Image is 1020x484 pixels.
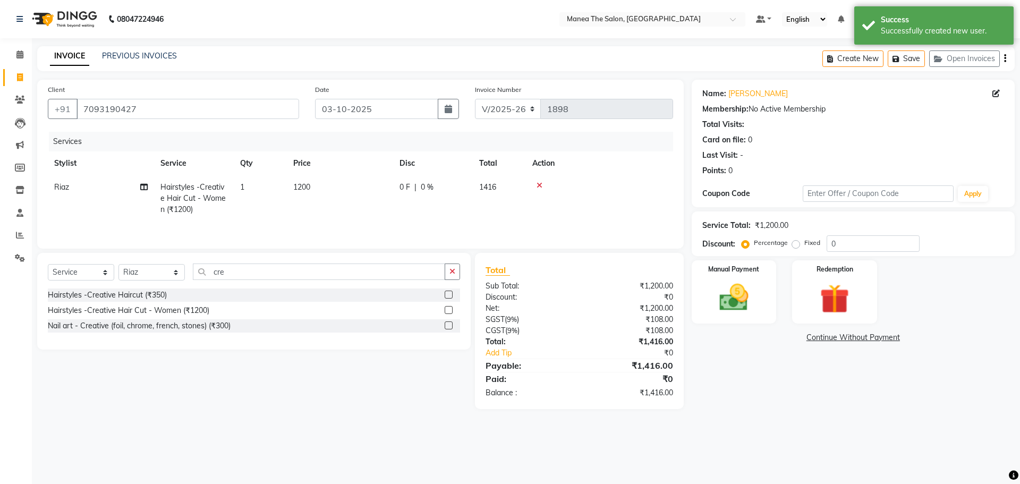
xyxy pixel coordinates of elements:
[193,264,445,280] input: Search or Scan
[702,104,749,115] div: Membership:
[478,372,579,385] div: Paid:
[399,182,410,193] span: 0 F
[579,387,681,398] div: ₹1,416.00
[579,314,681,325] div: ₹108.00
[881,14,1006,26] div: Success
[478,281,579,292] div: Sub Total:
[478,325,579,336] div: ( )
[117,4,164,34] b: 08047224946
[478,314,579,325] div: ( )
[888,50,925,67] button: Save
[507,326,517,335] span: 9%
[414,182,416,193] span: |
[478,292,579,303] div: Discount:
[755,220,788,231] div: ₹1,200.00
[702,119,744,130] div: Total Visits:
[579,372,681,385] div: ₹0
[702,104,1004,115] div: No Active Membership
[710,281,758,315] img: _cash.svg
[804,238,820,248] label: Fixed
[76,99,299,119] input: Search by Name/Mobile/Email/Code
[48,151,154,175] th: Stylist
[702,88,726,99] div: Name:
[526,151,673,175] th: Action
[702,165,726,176] div: Points:
[811,281,858,317] img: _gift.svg
[728,88,788,99] a: [PERSON_NAME]
[478,387,579,398] div: Balance :
[48,290,167,301] div: Hairstyles -Creative Haircut (₹350)
[748,134,752,146] div: 0
[154,151,234,175] th: Service
[579,359,681,372] div: ₹1,416.00
[507,315,517,324] span: 9%
[102,51,177,61] a: PREVIOUS INVOICES
[702,239,735,250] div: Discount:
[240,182,244,192] span: 1
[822,50,883,67] button: Create New
[702,188,803,199] div: Coupon Code
[740,150,743,161] div: -
[473,151,526,175] th: Total
[694,332,1013,343] a: Continue Without Payment
[702,220,751,231] div: Service Total:
[929,50,1000,67] button: Open Invoices
[49,132,681,151] div: Services
[881,26,1006,37] div: Successfully created new user.
[54,182,69,192] span: Riaz
[160,182,226,214] span: Hairstyles -Creative Hair Cut - Women (₹1200)
[50,47,89,66] a: INVOICE
[293,182,310,192] span: 1200
[728,165,733,176] div: 0
[48,85,65,95] label: Client
[803,185,954,202] input: Enter Offer / Coupon Code
[478,303,579,314] div: Net:
[702,134,746,146] div: Card on file:
[596,347,681,359] div: ₹0
[475,85,521,95] label: Invoice Number
[48,305,209,316] div: Hairstyles -Creative Hair Cut - Women (₹1200)
[27,4,100,34] img: logo
[48,99,78,119] button: +91
[234,151,287,175] th: Qty
[817,265,853,274] label: Redemption
[579,336,681,347] div: ₹1,416.00
[486,265,510,276] span: Total
[393,151,473,175] th: Disc
[287,151,393,175] th: Price
[478,336,579,347] div: Total:
[958,186,988,202] button: Apply
[702,150,738,161] div: Last Visit:
[478,359,579,372] div: Payable:
[486,315,505,324] span: SGST
[708,265,759,274] label: Manual Payment
[579,292,681,303] div: ₹0
[48,320,231,332] div: Nail art - Creative (foil, chrome, french, stones) (₹300)
[478,347,596,359] a: Add Tip
[315,85,329,95] label: Date
[579,281,681,292] div: ₹1,200.00
[479,182,496,192] span: 1416
[421,182,433,193] span: 0 %
[579,303,681,314] div: ₹1,200.00
[486,326,505,335] span: CGST
[579,325,681,336] div: ₹108.00
[754,238,788,248] label: Percentage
